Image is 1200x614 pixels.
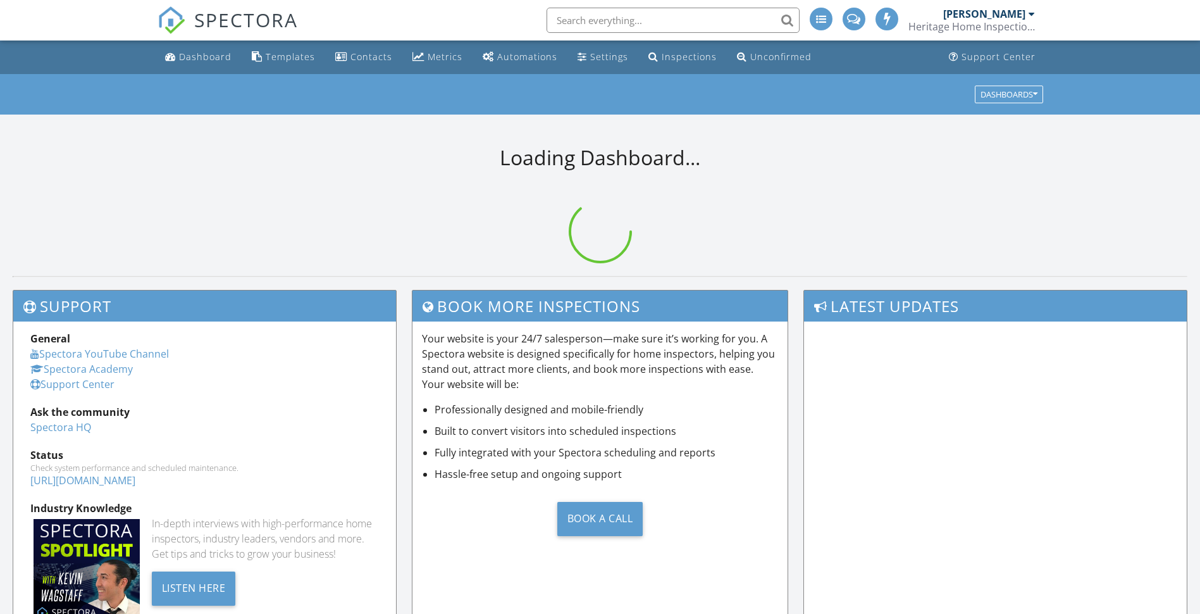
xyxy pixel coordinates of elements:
input: Search everything... [547,8,800,33]
div: In-depth interviews with high-performance home inspectors, industry leaders, vendors and more. Ge... [152,516,379,561]
div: Support Center [962,51,1036,63]
a: Unconfirmed [732,46,817,69]
div: Check system performance and scheduled maintenance. [30,463,379,473]
div: Dashboard [179,51,232,63]
div: Book a Call [557,502,643,536]
a: Automations (Basic) [478,46,562,69]
div: Metrics [428,51,462,63]
span: SPECTORA [194,6,298,33]
div: Ask the community [30,404,379,420]
div: Settings [590,51,628,63]
a: Support Center [944,46,1041,69]
div: Automations [497,51,557,63]
div: Dashboards [980,90,1037,99]
h3: Book More Inspections [412,291,788,322]
a: Inspections [643,46,722,69]
a: Spectora YouTube Channel [30,347,169,361]
a: Support Center [30,377,114,391]
a: Listen Here [152,580,236,594]
div: Contacts [350,51,392,63]
div: [PERSON_NAME] [943,8,1025,20]
a: Spectora HQ [30,420,91,434]
button: Dashboards [975,85,1043,103]
div: Inspections [662,51,717,63]
a: Settings [572,46,633,69]
li: Professionally designed and mobile-friendly [435,402,778,417]
div: Unconfirmed [750,51,812,63]
a: Dashboard [160,46,237,69]
h3: Latest Updates [804,291,1187,322]
h3: Support [13,291,396,322]
div: Heritage Home Inspections, LLC [908,20,1035,33]
div: Templates [266,51,315,63]
li: Fully integrated with your Spectora scheduling and reports [435,445,778,460]
a: Metrics [407,46,467,69]
div: Status [30,448,379,463]
a: SPECTORA [158,17,298,44]
p: Your website is your 24/7 salesperson—make sure it’s working for you. A Spectora website is desig... [422,331,778,392]
a: Contacts [330,46,397,69]
li: Hassle-free setup and ongoing support [435,467,778,482]
a: Spectora Academy [30,362,133,376]
div: Industry Knowledge [30,501,379,516]
a: Book a Call [422,492,778,546]
li: Built to convert visitors into scheduled inspections [435,423,778,439]
a: Templates [247,46,320,69]
strong: General [30,332,70,346]
img: The Best Home Inspection Software - Spectora [158,6,185,34]
div: Listen Here [152,572,236,606]
a: [URL][DOMAIN_NAME] [30,473,135,487]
